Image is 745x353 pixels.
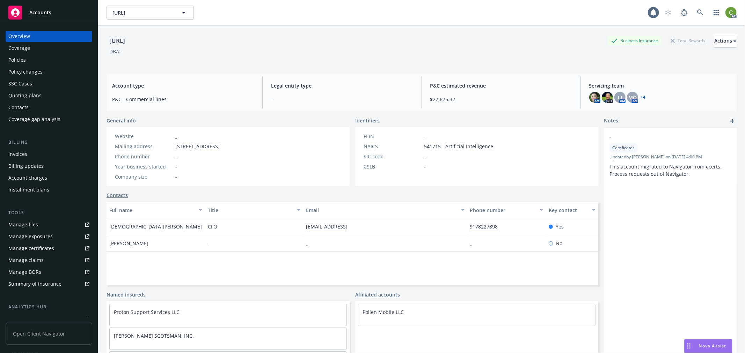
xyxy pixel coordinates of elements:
div: -CertificatesUpdatedby [PERSON_NAME] on [DATE] 4:00 PMThis account migrated to Navigator from ece... [604,128,737,183]
div: Phone number [115,153,173,160]
img: photo [725,7,737,18]
span: - [424,133,426,140]
div: Summary of insurance [8,278,61,290]
a: Search [693,6,707,20]
a: Start snowing [661,6,675,20]
div: Manage claims [8,255,44,266]
span: Legal entity type [271,82,413,89]
a: Pollen Mobile LLC [363,309,404,315]
span: - [271,96,413,103]
span: $27,675.32 [430,96,572,103]
a: Proton Support Services LLC [114,309,180,315]
div: Billing updates [8,160,44,172]
a: - [470,240,477,247]
a: SSC Cases [6,78,92,89]
a: Policies [6,54,92,66]
div: DBA: - [109,48,122,55]
img: photo [602,92,613,103]
button: Email [303,202,467,218]
a: [EMAIL_ADDRESS] [306,223,353,230]
button: Key contact [546,202,598,218]
span: - [609,134,713,141]
div: Year business started [115,163,173,170]
span: Notes [604,117,618,125]
div: Policy changes [8,66,43,77]
div: SSC Cases [8,78,32,89]
a: - [175,133,177,140]
div: Full name [109,206,195,214]
div: Company size [115,173,173,180]
span: P&C - Commercial lines [112,96,254,103]
a: Affiliated accounts [355,291,400,298]
div: Policies [8,54,26,66]
div: Overview [8,31,30,42]
div: Title [208,206,293,214]
button: Nova Assist [684,339,732,353]
span: - [208,240,210,247]
a: Loss summary generator [6,313,92,324]
div: Analytics hub [6,303,92,310]
a: add [728,117,737,125]
span: Servicing team [589,82,731,89]
div: Account charges [8,172,47,183]
span: Certificates [612,145,635,151]
span: [DEMOGRAPHIC_DATA][PERSON_NAME] [109,223,202,230]
a: Installment plans [6,184,92,195]
span: - [175,163,177,170]
div: Manage files [8,219,38,230]
span: - [424,163,426,170]
a: [PERSON_NAME] SCOTSMAN, INC. [114,332,194,339]
span: Identifiers [355,117,380,124]
a: Quoting plans [6,90,92,101]
a: Overview [6,31,92,42]
div: Coverage [8,43,30,54]
a: Switch app [709,6,723,20]
span: P&C estimated revenue [430,82,572,89]
span: Nova Assist [699,343,726,349]
div: SIC code [364,153,421,160]
span: MQ [628,94,637,101]
span: Account type [112,82,254,89]
div: Quoting plans [8,90,42,101]
span: - [175,153,177,160]
a: Contacts [6,102,92,113]
div: Manage exposures [8,231,53,242]
span: [URL] [112,9,173,16]
button: Title [205,202,304,218]
a: Report a Bug [677,6,691,20]
a: Summary of insurance [6,278,92,290]
span: - [424,153,426,160]
div: Billing [6,139,92,146]
a: Coverage gap analysis [6,114,92,125]
img: photo [589,92,600,103]
div: Email [306,206,457,214]
a: Coverage [6,43,92,54]
a: Policy changes [6,66,92,77]
button: Actions [714,34,737,48]
span: No [556,240,562,247]
div: Coverage gap analysis [8,114,60,125]
span: 541715 - Artificial Intelligence [424,143,493,150]
div: Actions [714,34,737,47]
button: [URL] [107,6,194,20]
a: Accounts [6,3,92,22]
div: Contacts [8,102,29,113]
span: LI [618,94,622,101]
span: Accounts [29,10,51,15]
button: Phone number [467,202,546,218]
div: NAICS [364,143,421,150]
div: [URL] [107,36,128,45]
span: - [175,173,177,180]
a: Manage files [6,219,92,230]
a: - [306,240,313,247]
span: Manage exposures [6,231,92,242]
span: Updated by [PERSON_NAME] on [DATE] 4:00 PM [609,154,731,160]
a: Account charges [6,172,92,183]
div: Manage BORs [8,266,41,278]
a: Manage claims [6,255,92,266]
div: Phone number [470,206,535,214]
span: [STREET_ADDRESS] [175,143,220,150]
a: Named insureds [107,291,146,298]
span: CFO [208,223,217,230]
a: Manage certificates [6,243,92,254]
